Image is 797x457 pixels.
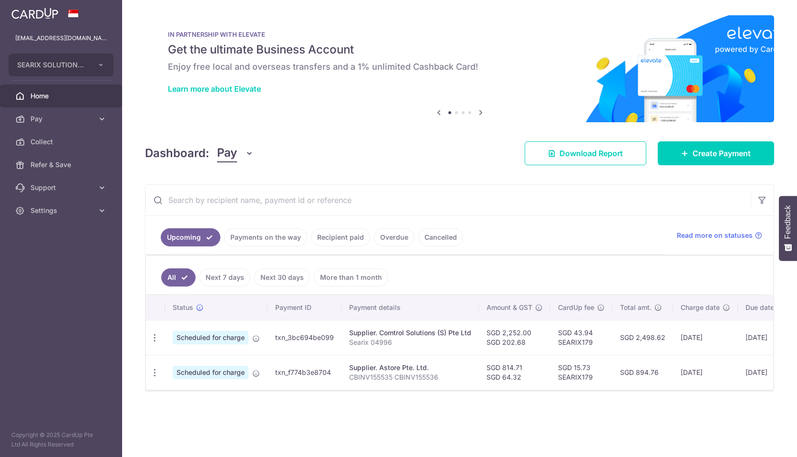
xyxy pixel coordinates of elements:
[612,320,673,355] td: SGD 2,498.62
[693,148,751,159] span: Create Payment
[525,141,646,165] a: Download Report
[486,303,532,312] span: Amount & GST
[677,231,762,240] a: Read more on statuses
[217,144,254,162] button: Pay
[658,141,774,165] a: Create Payment
[559,148,623,159] span: Download Report
[217,144,237,162] span: Pay
[314,268,388,287] a: More than 1 month
[31,91,93,101] span: Home
[738,355,792,390] td: [DATE]
[418,228,463,246] a: Cancelled
[145,15,774,122] img: Renovation banner
[745,303,774,312] span: Due date
[31,114,93,124] span: Pay
[15,33,107,43] p: [EMAIL_ADDRESS][DOMAIN_NAME]
[558,303,594,312] span: CardUp fee
[17,60,88,70] span: SEARIX SOLUTIONS INTERNATIONAL PTE. LTD.
[268,295,342,320] th: Payment ID
[168,61,751,73] h6: Enjoy free local and overseas transfers and a 1% unlimited Cashback Card!
[31,206,93,215] span: Settings
[31,160,93,170] span: Refer & Save
[168,84,261,94] a: Learn more about Elevate
[374,228,414,246] a: Overdue
[268,320,342,355] td: txn_3bc694be099
[11,8,58,19] img: CardUp
[31,183,93,192] span: Support
[173,366,248,379] span: Scheduled for charge
[681,303,720,312] span: Charge date
[199,268,250,287] a: Next 7 days
[145,145,209,162] h4: Dashboard:
[254,268,310,287] a: Next 30 days
[479,355,550,390] td: SGD 814.71 SGD 64.32
[311,228,370,246] a: Recipient paid
[738,320,792,355] td: [DATE]
[161,268,196,287] a: All
[342,295,479,320] th: Payment details
[673,355,738,390] td: [DATE]
[31,137,93,147] span: Collect
[349,338,471,347] p: Searix 04996
[349,372,471,382] p: CBINV155535 CBINV155536
[779,196,797,261] button: Feedback - Show survey
[612,355,673,390] td: SGD 894.76
[173,303,193,312] span: Status
[349,363,471,372] div: Supplier. Astore Pte. Ltd.
[479,320,550,355] td: SGD 2,252.00 SGD 202.68
[268,355,342,390] td: txn_f774b3e8704
[784,205,792,239] span: Feedback
[173,331,248,344] span: Scheduled for charge
[349,328,471,338] div: Supplier. Comtrol Solutions (S) Pte Ltd
[620,303,652,312] span: Total amt.
[168,31,751,38] p: IN PARTNERSHIP WITH ELEVATE
[673,320,738,355] td: [DATE]
[161,228,220,246] a: Upcoming
[145,185,751,215] input: Search by recipient name, payment id or reference
[550,320,612,355] td: SGD 43.94 SEARIX179
[224,228,307,246] a: Payments on the way
[677,231,753,240] span: Read more on statuses
[168,42,751,57] h5: Get the ultimate Business Account
[9,53,114,76] button: SEARIX SOLUTIONS INTERNATIONAL PTE. LTD.
[550,355,612,390] td: SGD 15.73 SEARIX179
